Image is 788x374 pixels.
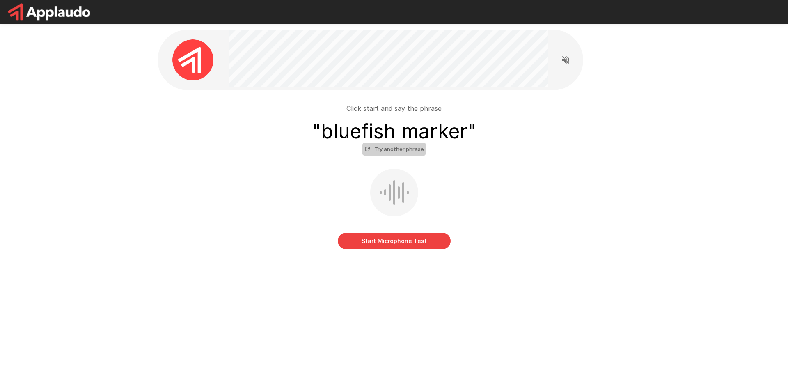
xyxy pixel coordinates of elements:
button: Read questions aloud [557,52,574,68]
button: Start Microphone Test [338,233,451,249]
h3: " bluefish marker " [312,120,476,143]
button: Try another phrase [362,143,426,156]
p: Click start and say the phrase [346,103,442,113]
img: applaudo_avatar.png [172,39,213,80]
